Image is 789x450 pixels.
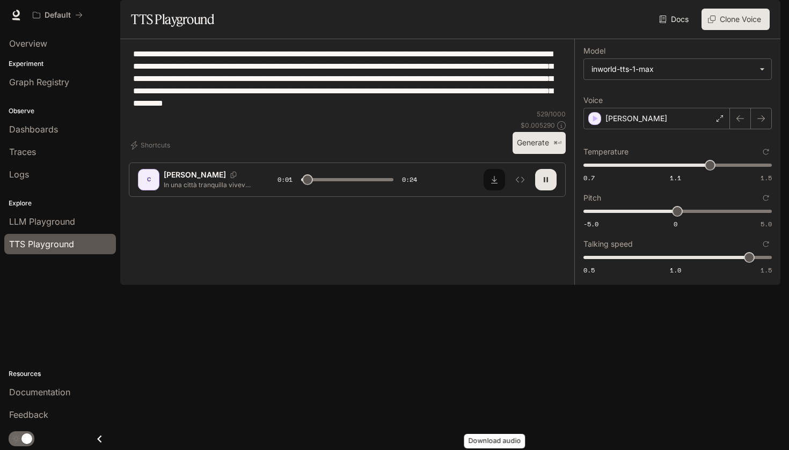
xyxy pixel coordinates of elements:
span: 1.5 [761,265,772,275]
p: Pitch [583,194,601,202]
p: In una città tranquilla viveva un cucciolo insolito, un cane con il corpo di un [PERSON_NAME] spa... [164,180,252,189]
span: 0:24 [402,174,417,185]
div: Download audio [464,434,525,448]
button: Reset to default [760,146,772,158]
p: ⌘⏎ [553,140,561,146]
p: Model [583,47,605,55]
p: Default [45,11,71,20]
div: inworld-tts-1-max [584,59,771,79]
button: Inspect [509,169,531,190]
p: Talking speed [583,240,633,248]
div: inworld-tts-1-max [591,64,754,75]
span: 1.5 [761,173,772,182]
button: Copy Voice ID [226,172,241,178]
button: Reset to default [760,192,772,204]
button: Reset to default [760,238,772,250]
span: 0.5 [583,265,595,275]
p: Temperature [583,148,629,156]
p: [PERSON_NAME] [605,113,667,124]
span: 5.0 [761,219,772,228]
div: C [140,171,157,188]
p: [PERSON_NAME] [164,169,226,180]
span: 0:01 [277,174,293,185]
a: Docs [657,9,693,30]
button: Clone Voice [702,9,770,30]
span: 1.0 [670,265,681,275]
button: Generate⌘⏎ [513,132,566,154]
button: Shortcuts [129,137,174,154]
p: Voice [583,97,603,104]
span: 0.7 [583,173,595,182]
button: All workspaces [28,4,87,26]
span: 0 [674,219,677,228]
span: -5.0 [583,219,598,228]
button: Download audio [484,169,505,190]
h1: TTS Playground [131,9,214,30]
span: 1.1 [670,173,681,182]
p: $ 0.005290 [521,121,555,130]
p: 529 / 1000 [537,109,566,119]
